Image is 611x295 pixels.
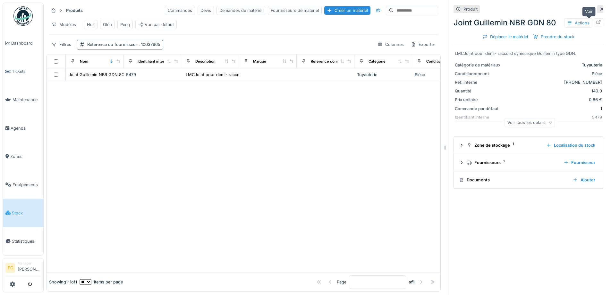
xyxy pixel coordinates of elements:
[12,238,41,244] span: Statistiques
[268,6,322,15] div: Fournisseurs de matériel
[198,6,214,15] div: Devis
[13,6,33,26] img: Badge_color-CXgf-gQk.svg
[103,22,112,28] div: Oléo
[3,227,43,255] a: Statistiques
[87,22,95,28] div: Huil
[505,97,602,103] div: 0,86 €
[13,182,41,188] span: Équipements
[505,79,602,85] div: [PHONE_NUMBER]
[49,40,74,49] div: Filtres
[505,106,602,112] div: 1
[64,7,85,13] strong: Produits
[3,86,43,114] a: Maintenance
[561,158,598,167] div: Fournisseur
[455,88,503,94] div: Quantité
[18,261,41,275] li: [PERSON_NAME]
[5,261,41,276] a: FC Manager[PERSON_NAME]
[544,141,598,150] div: Localisation du stock
[253,59,266,64] div: Marque
[49,279,77,285] div: Showing 1 - 1 of 1
[505,88,602,94] div: 140.0
[186,72,287,78] div: LMCJoint pour demi- raccord symétrique Guillemi...
[5,263,15,273] li: FC
[357,72,410,78] div: Tuyauterie
[415,72,467,78] div: Pièce
[138,22,174,28] div: Vue par défaut
[12,68,41,74] span: Tickets
[455,50,602,56] div: LMCJoint pour demi- raccord symétrique Guillemin type GDN.
[480,32,530,41] div: Déplacer le matériel
[467,142,541,148] div: Zone de stockage
[456,139,600,151] summary: Zone de stockage1Localisation du stock
[456,174,600,186] summary: DocumentsAjouter
[165,6,195,15] div: Commandes
[455,62,503,68] div: Catégorie de matériaux
[582,7,596,16] div: Voir
[195,59,216,64] div: Description
[408,40,438,49] div: Exporter
[49,20,79,29] div: Modèles
[463,6,478,12] div: Produit
[455,106,503,112] div: Commande par défaut
[564,18,592,28] div: Actions
[138,59,169,64] div: Identifiant interne
[369,59,386,64] div: Catégorie
[426,59,457,64] div: Conditionnement
[18,261,41,266] div: Manager
[3,57,43,86] a: Tickets
[3,170,43,199] a: Équipements
[530,32,577,41] div: Prendre du stock
[456,157,600,169] summary: Fournisseurs1Fournisseur
[455,79,503,85] div: Ref. interne
[337,279,346,285] div: Page
[454,17,603,29] div: Joint Guillemin NBR GDN 80
[11,40,41,46] span: Dashboard
[216,6,265,15] div: Demandes de matériel
[87,41,160,48] div: Référence du fournisseur
[12,210,41,216] span: Stock
[467,160,558,166] div: Fournisseurs
[69,72,124,78] div: Joint Guillemin NBR GDN 80
[375,40,407,49] div: Colonnes
[324,6,370,15] div: Créer un matériel
[120,22,130,28] div: Pecq
[455,97,503,103] div: Prix unitaire
[13,97,41,103] span: Maintenance
[505,62,602,68] div: Tuyauterie
[3,142,43,170] a: Zones
[80,279,123,285] div: items per page
[455,71,503,77] div: Conditionnement
[505,71,602,77] div: Pièce
[311,59,353,64] div: Référence constructeur
[409,279,415,285] strong: of 1
[137,42,160,47] span: : 10037665
[11,125,41,131] span: Agenda
[505,118,555,127] div: Voir tous les détails
[570,176,598,184] div: Ajouter
[10,153,41,160] span: Zones
[3,114,43,142] a: Agenda
[459,177,568,183] div: Documents
[3,199,43,227] a: Stock
[3,29,43,57] a: Dashboard
[126,72,179,78] div: 5479
[80,59,88,64] div: Nom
